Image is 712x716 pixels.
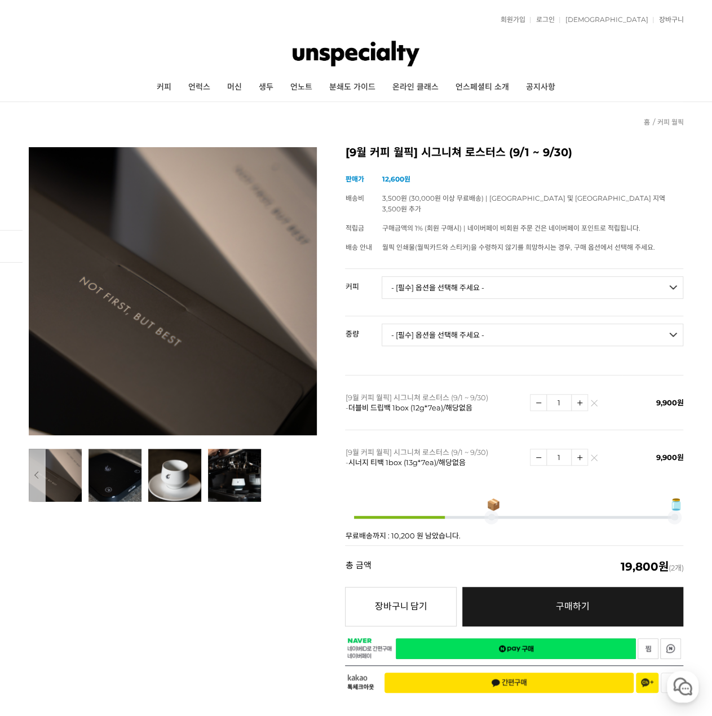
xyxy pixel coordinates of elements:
strong: 총 금액 [345,561,371,572]
img: [9월 커피 월픽] 시그니쳐 로스터스 (9/1 ~ 9/30) [29,147,317,435]
a: 언럭스 [180,73,219,101]
a: 대화 [74,357,145,386]
img: 수량증가 [572,395,587,410]
a: 온라인 클래스 [384,73,447,101]
a: 새창 [396,638,636,659]
span: 9,900원 [656,398,683,407]
img: 삭제 [591,457,597,463]
a: 공지사항 [518,73,564,101]
em: 19,800원 [620,560,668,573]
span: 🫙 [669,499,683,510]
span: 채널 추가 [641,678,653,687]
a: 홈 [643,118,649,126]
img: 삭제 [591,403,597,409]
span: 홈 [36,374,42,383]
span: 구매하기 [556,601,590,612]
img: 수량증가 [572,449,587,465]
a: 커피 [148,73,180,101]
a: 장바구니 [653,16,683,23]
h2: [9월 커피 월픽] 시그니쳐 로스터스 (9/1 ~ 9/30) [345,147,683,158]
p: 무료배송까지 : 10,200 원 남았습니다. [345,532,683,540]
button: 찜 [661,673,681,693]
a: 회원가입 [494,16,525,23]
span: 시너지 티백 1box (13g*7ea)/해당없음 [348,458,465,467]
a: 생두 [250,73,282,101]
span: 3,500원 (30,000원 이상 무료배송) | [GEOGRAPHIC_DATA] 및 [GEOGRAPHIC_DATA] 지역 3,500원 추가 [382,194,665,213]
span: 대화 [103,375,117,384]
button: 장바구니 담기 [345,587,456,626]
span: 9,900원 [656,453,683,462]
span: 적립금 [345,224,364,232]
img: 수량감소 [530,395,546,410]
button: 간편구매 [384,673,634,693]
a: 설정 [145,357,216,386]
span: 판매가 [345,175,364,183]
span: 배송 안내 [345,243,372,251]
span: 구매금액의 1% (회원 구매시) | 네이버페이 비회원 주문 건은 네이버페이 포인트로 적립됩니다. [382,224,640,232]
a: 새창 [660,638,681,659]
th: 중량 [345,316,382,342]
th: 커피 [345,269,382,295]
p: [9월 커피 월픽] 시그니쳐 로스터스 (9/1 ~ 9/30) - [345,447,524,467]
a: 분쇄도 가이드 [321,73,384,101]
a: 언노트 [282,73,321,101]
a: 언스페셜티 소개 [447,73,518,101]
a: 구매하기 [462,587,684,626]
span: (2개) [620,561,683,572]
a: 홈 [3,357,74,386]
span: 배송비 [345,194,364,202]
img: 수량감소 [530,449,546,465]
a: 로그인 [530,16,554,23]
span: 더블비 드립백 1box (12g*7ea)/해당없음 [348,403,472,412]
a: 머신 [219,73,250,101]
p: [9월 커피 월픽] 시그니쳐 로스터스 (9/1 ~ 9/30) - [345,392,524,413]
a: 새창 [638,638,658,659]
a: [DEMOGRAPHIC_DATA] [559,16,648,23]
strong: 12,600원 [382,175,410,183]
button: 이전 [29,449,46,502]
span: 월픽 인쇄물(월픽카드와 스티커)을 수령하지 않기를 희망하시는 경우, 구매 옵션에서 선택해 주세요. [382,243,654,251]
span: 설정 [174,374,188,383]
span: 카카오 톡체크아웃 [347,674,376,691]
span: 📦 [486,499,500,510]
a: 커피 월픽 [657,118,683,126]
img: 언스페셜티 몰 [293,37,419,70]
span: 간편구매 [491,678,527,687]
button: 채널 추가 [636,673,658,693]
